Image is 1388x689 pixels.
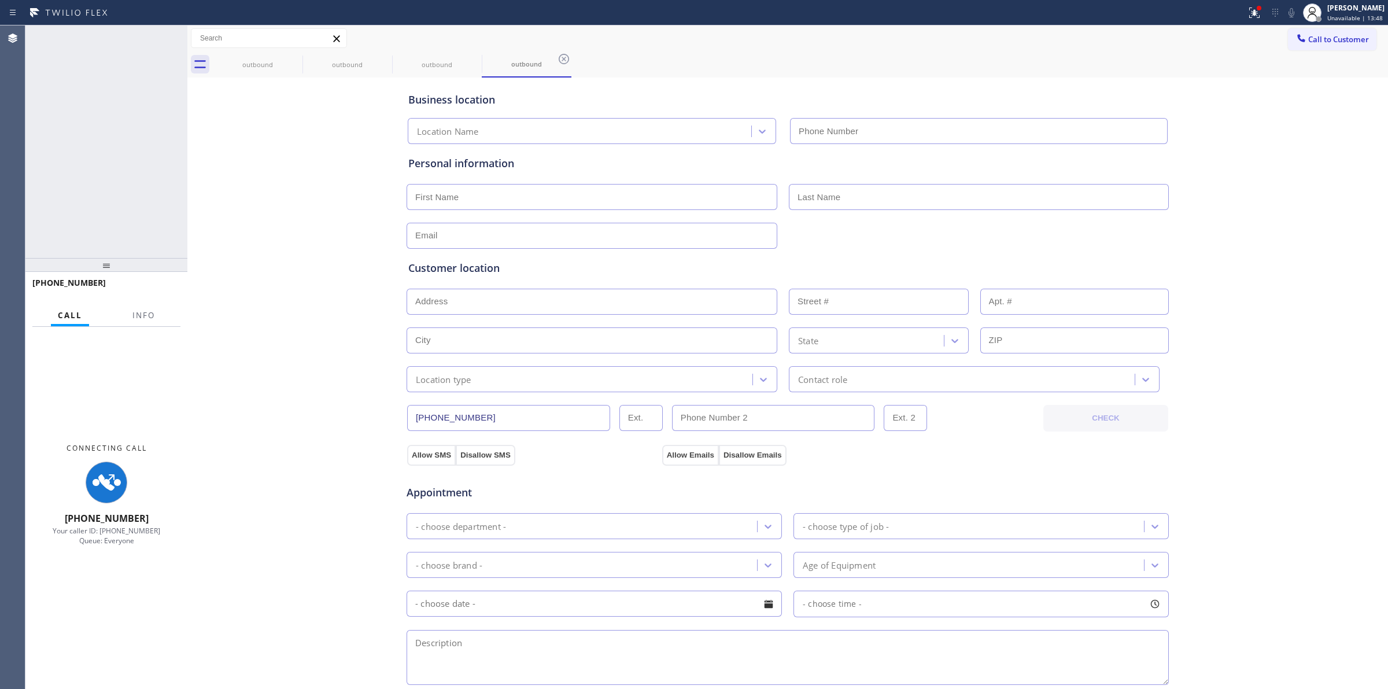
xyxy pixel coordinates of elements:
[803,519,889,533] div: - choose type of job -
[789,289,969,315] input: Street #
[1308,34,1369,45] span: Call to Customer
[408,156,1167,171] div: Personal information
[407,327,777,353] input: City
[1288,28,1376,50] button: Call to Customer
[1327,3,1385,13] div: [PERSON_NAME]
[416,558,482,572] div: - choose brand -
[304,60,391,69] div: outbound
[58,310,82,320] span: Call
[407,591,782,617] input: - choose date -
[407,405,610,431] input: Phone Number
[407,289,777,315] input: Address
[191,29,346,47] input: Search
[417,125,479,138] div: Location Name
[393,60,481,69] div: outbound
[798,334,818,347] div: State
[408,92,1167,108] div: Business location
[32,277,106,288] span: [PHONE_NUMBER]
[125,304,162,327] button: Info
[790,118,1168,144] input: Phone Number
[65,512,149,525] span: [PHONE_NUMBER]
[803,558,876,572] div: Age of Equipment
[1327,14,1383,22] span: Unavailable | 13:48
[884,405,927,431] input: Ext. 2
[51,304,89,327] button: Call
[53,526,160,546] span: Your caller ID: [PHONE_NUMBER] Queue: Everyone
[416,519,506,533] div: - choose department -
[980,327,1169,353] input: ZIP
[407,445,456,466] button: Allow SMS
[132,310,155,320] span: Info
[67,443,147,453] span: Connecting Call
[483,60,570,68] div: outbound
[407,184,777,210] input: First Name
[456,445,515,466] button: Disallow SMS
[214,60,301,69] div: outbound
[408,260,1167,276] div: Customer location
[789,184,1169,210] input: Last Name
[662,445,719,466] button: Allow Emails
[803,598,862,609] span: - choose time -
[1043,405,1168,432] button: CHECK
[672,405,875,431] input: Phone Number 2
[416,373,471,386] div: Location type
[619,405,663,431] input: Ext.
[407,485,659,500] span: Appointment
[798,373,847,386] div: Contact role
[719,445,787,466] button: Disallow Emails
[980,289,1169,315] input: Apt. #
[407,223,777,249] input: Email
[1283,5,1300,21] button: Mute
